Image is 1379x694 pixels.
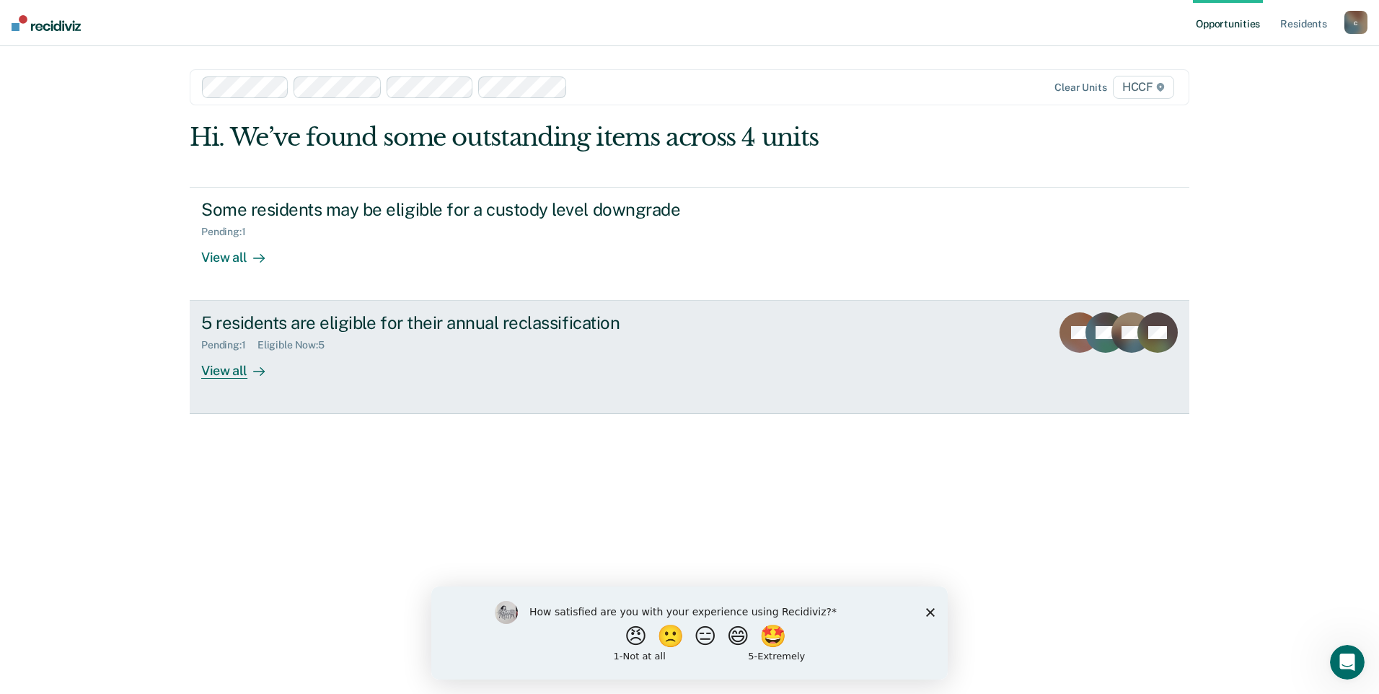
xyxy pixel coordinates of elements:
[190,123,990,152] div: Hi. We’ve found some outstanding items across 4 units
[190,301,1189,414] a: 5 residents are eligible for their annual reclassificationPending:1Eligible Now:5View all
[201,312,708,333] div: 5 residents are eligible for their annual reclassification
[12,15,81,31] img: Recidiviz
[1113,76,1174,99] span: HCCF
[201,339,257,351] div: Pending : 1
[190,187,1189,301] a: Some residents may be eligible for a custody level downgradePending:1View all
[201,199,708,220] div: Some residents may be eligible for a custody level downgrade
[1054,82,1107,94] div: Clear units
[431,587,948,680] iframe: Survey by Kim from Recidiviz
[201,351,282,379] div: View all
[201,237,282,265] div: View all
[201,226,257,238] div: Pending : 1
[1330,645,1365,680] iframe: Intercom live chat
[1344,11,1367,34] button: c
[257,339,336,351] div: Eligible Now : 5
